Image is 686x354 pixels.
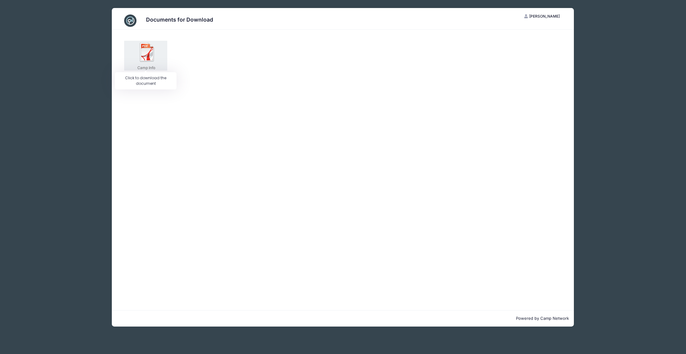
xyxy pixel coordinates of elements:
[124,14,136,27] img: CampNetwork
[126,65,167,71] div: Camp Info
[137,42,157,62] img: ico_pdf.png
[519,11,565,22] button: [PERSON_NAME]
[529,14,560,19] span: [PERSON_NAME]
[146,16,213,23] h3: Documents for Download
[115,72,177,89] div: Click to download the document
[117,315,569,322] p: Powered by Camp Network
